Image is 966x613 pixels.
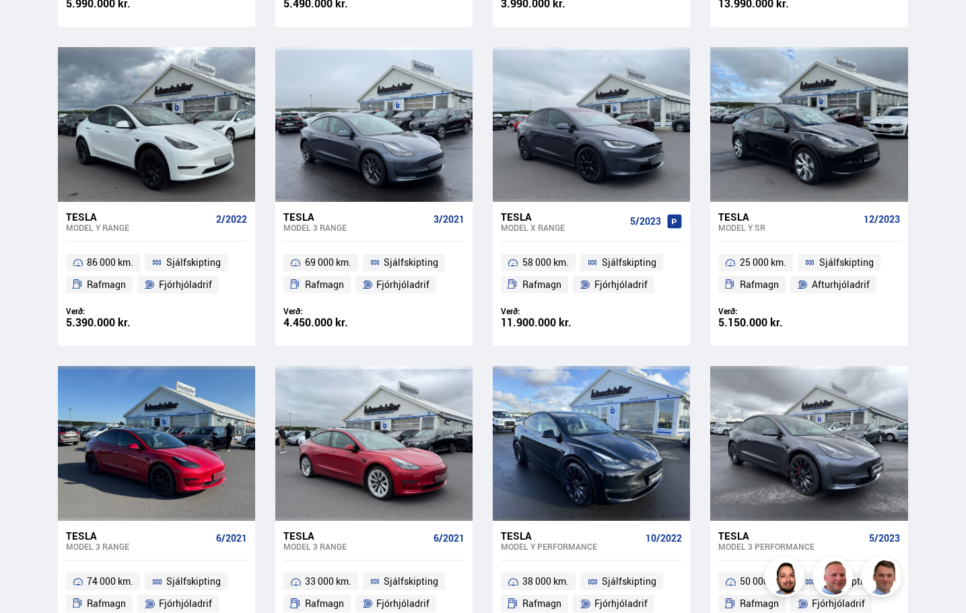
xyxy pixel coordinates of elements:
[740,254,786,271] span: 25 000 km.
[434,214,464,225] span: 3/2021
[501,211,625,223] div: Tesla
[594,277,648,293] span: Fjórhjóladrif
[602,254,656,271] span: Sjálfskipting
[718,223,858,232] div: Model Y SR
[493,202,690,346] a: Tesla Model X RANGE 5/2023 58 000 km. Sjálfskipting Rafmagn Fjórhjóladrif Verð: 11.900.000 kr.
[501,542,640,551] div: Model Y PERFORMANCE
[522,573,569,589] span: 38 000 km.
[522,254,569,271] span: 58 000 km.
[501,223,625,232] div: Model X RANGE
[283,542,428,551] div: Model 3 RANGE
[166,573,221,589] span: Sjálfskipting
[710,202,907,346] a: Tesla Model Y SR 12/2023 25 000 km. Sjálfskipting Rafmagn Afturhjóladrif Verð: 5.150.000 kr.
[869,533,900,544] span: 5/2023
[216,533,247,544] span: 6/2021
[305,277,344,293] span: Rafmagn
[815,558,855,599] img: siFngHWaQ9KaOqBr.png
[819,254,874,271] span: Sjálfskipting
[501,317,592,328] div: 11.900.000 kr.
[305,596,344,612] span: Rafmagn
[864,214,900,225] span: 12/2023
[740,596,779,612] span: Rafmagn
[384,254,438,271] span: Sjálfskipting
[87,277,126,293] span: Rafmagn
[305,573,351,589] span: 33 000 km.
[159,596,212,612] span: Fjórhjóladrif
[522,596,561,612] span: Rafmagn
[216,214,247,225] span: 2/2022
[87,254,133,271] span: 86 000 km.
[718,211,858,223] div: Tesla
[11,5,51,46] button: Opna LiveChat spjallviðmót
[166,254,221,271] span: Sjálfskipting
[66,530,211,542] div: Tesla
[66,317,157,328] div: 5.390.000 kr.
[740,277,779,293] span: Rafmagn
[718,530,863,542] div: Tesla
[87,596,126,612] span: Rafmagn
[740,573,786,589] span: 50 000 km.
[283,306,374,316] div: Verð:
[376,596,429,612] span: Fjórhjóladrif
[283,223,428,232] div: Model 3 RANGE
[522,277,561,293] span: Rafmagn
[863,558,903,599] img: FbJEzSuNWCJXmdc-.webp
[384,573,438,589] span: Sjálfskipting
[58,202,255,346] a: Tesla Model Y RANGE 2/2022 86 000 km. Sjálfskipting Rafmagn Fjórhjóladrif Verð: 5.390.000 kr.
[630,216,661,227] span: 5/2023
[718,306,809,316] div: Verð:
[305,254,351,271] span: 69 000 km.
[159,277,212,293] span: Fjórhjóladrif
[602,573,656,589] span: Sjálfskipting
[646,533,682,544] span: 10/2022
[594,596,648,612] span: Fjórhjóladrif
[812,596,865,612] span: Fjórhjóladrif
[87,573,133,589] span: 74 000 km.
[812,277,870,293] span: Afturhjóladrif
[501,306,592,316] div: Verð:
[283,211,428,223] div: Tesla
[283,317,374,328] div: 4.450.000 kr.
[66,542,211,551] div: Model 3 RANGE
[501,530,640,542] div: Tesla
[275,202,473,346] a: Tesla Model 3 RANGE 3/2021 69 000 km. Sjálfskipting Rafmagn Fjórhjóladrif Verð: 4.450.000 kr.
[66,306,157,316] div: Verð:
[376,277,429,293] span: Fjórhjóladrif
[718,317,809,328] div: 5.150.000 kr.
[766,558,806,599] img: nhp88E3Fdnt1Opn2.png
[718,542,863,551] div: Model 3 PERFORMANCE
[283,530,428,542] div: Tesla
[66,223,211,232] div: Model Y RANGE
[66,211,211,223] div: Tesla
[434,533,464,544] span: 6/2021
